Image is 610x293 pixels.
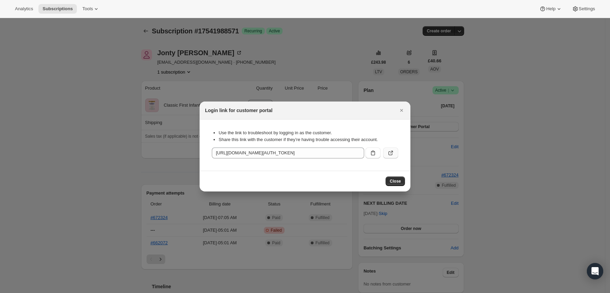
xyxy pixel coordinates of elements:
button: Close [386,176,405,186]
button: Analytics [11,4,37,14]
div: Open Intercom Messenger [587,263,603,279]
span: Help [546,6,555,12]
button: Close [397,106,406,115]
button: Help [535,4,566,14]
span: Analytics [15,6,33,12]
span: Close [390,179,401,184]
span: Subscriptions [43,6,73,12]
button: Tools [78,4,104,14]
button: Subscriptions [38,4,77,14]
span: Tools [82,6,93,12]
h2: Login link for customer portal [205,107,272,114]
li: Share this link with the customer if they’re having trouble accessing their account. [219,136,398,143]
button: Settings [568,4,599,14]
li: Use the link to troubleshoot by logging in as the customer. [219,129,398,136]
span: Settings [579,6,595,12]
